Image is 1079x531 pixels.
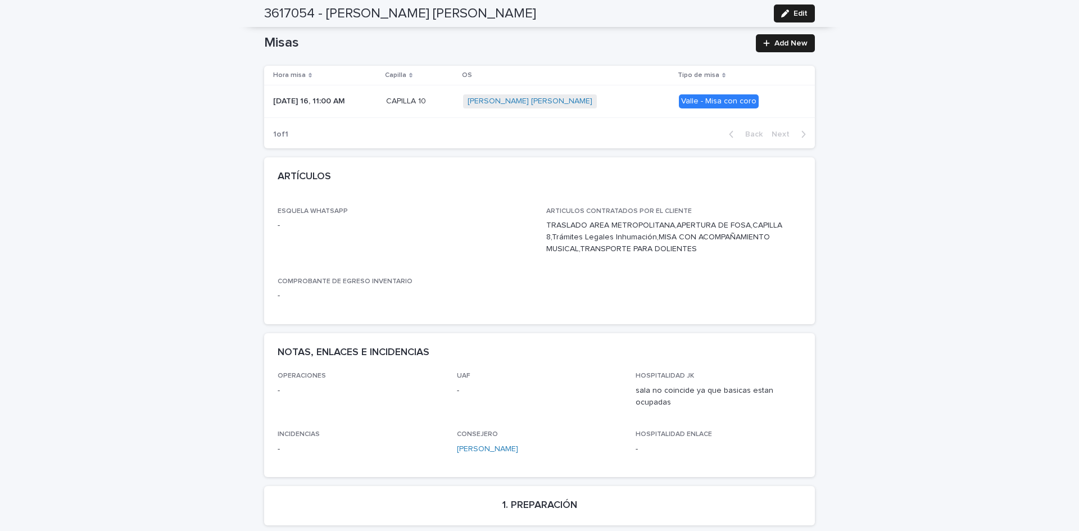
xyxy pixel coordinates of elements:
[756,34,815,52] a: Add New
[468,97,592,106] a: [PERSON_NAME] [PERSON_NAME]
[278,220,533,232] p: -
[386,94,428,106] p: CAPILLA 10
[502,500,577,512] h2: 1. PREPARACIÓN
[273,94,347,106] p: [DATE] 16, 11:00 AM
[278,290,533,302] p: -
[636,385,801,409] p: sala no coincide ya que basicas estan ocupadas
[278,431,320,438] span: INCIDENCIAS
[636,431,712,438] span: HOSPITALIDAD ENLACE
[278,278,412,285] span: COMPROBANTE DE EGRESO INVENTARIO
[738,130,763,138] span: Back
[264,121,297,148] p: 1 of 1
[457,373,470,379] span: UAF
[278,347,429,359] h2: NOTAS, ENLACES E INCIDENCIAS
[264,85,815,118] tr: [DATE] 16, 11:00 AM[DATE] 16, 11:00 AM CAPILLA 10CAPILLA 10 [PERSON_NAME] [PERSON_NAME] Valle - M...
[264,35,749,51] h1: Misas
[772,130,796,138] span: Next
[794,10,808,17] span: Edit
[278,385,443,397] p: -
[546,220,801,255] p: TRASLADO AREA METROPOLITANA,APERTURA DE FOSA,CAPILLA 8,Trámites Legales Inhumación,MISA CON ACOMP...
[273,69,306,81] p: Hora misa
[774,39,808,47] span: Add New
[546,208,692,215] span: ARTICULOS CONTRATADOS POR EL CLIENTE
[679,94,759,108] div: Valle - Misa con coro
[264,6,536,22] h2: 3617054 - [PERSON_NAME] [PERSON_NAME]
[636,373,694,379] span: HOSPITALIDAD JK
[457,385,623,397] p: -
[774,4,815,22] button: Edit
[457,443,518,455] a: [PERSON_NAME]
[767,129,815,139] button: Next
[678,69,719,81] p: Tipo de misa
[278,443,443,455] p: -
[457,431,498,438] span: CONSEJERO
[278,208,348,215] span: ESQUELA WHATSAPP
[278,373,326,379] span: OPERACIONES
[278,171,331,183] h2: ARTÍCULOS
[462,69,472,81] p: OS
[720,129,767,139] button: Back
[385,69,406,81] p: Capilla
[636,443,801,455] p: -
